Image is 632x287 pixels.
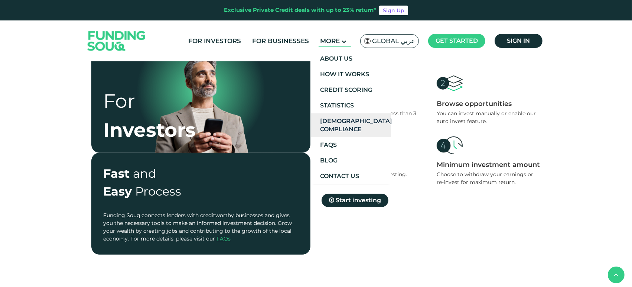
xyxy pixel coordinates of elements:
a: Credit Scoring [311,82,391,98]
img: Logo [80,22,153,60]
div: Investors [103,116,196,145]
img: create account [437,136,463,154]
div: For [103,87,196,116]
span: Start investing [336,197,381,204]
div: Browse opportunities [437,100,541,108]
div: Choose to withdraw your earnings or re-invest for maximum return. [437,171,541,186]
div: Exclusive Private Credit deals with up to 23% return* [224,6,376,14]
span: Sign in [507,37,530,44]
span: Get started [436,37,478,44]
a: Blog [311,153,391,168]
a: For Businesses [251,35,311,47]
img: create account [437,75,463,91]
a: How It Works [311,67,391,82]
img: SA Flag [364,38,371,44]
span: and [133,166,156,181]
a: Statistics [311,98,391,113]
div: You can invest manually or enable our auto invest feature. [437,110,541,125]
a: FAQs [216,235,231,242]
span: Global عربي [372,37,415,45]
a: Sign Up [379,6,408,15]
span: Funding Souq connects lenders with creditworthy businesses and gives you the necessary tools to m... [103,212,292,242]
div: Minimum investment amount [437,161,541,169]
span: More [320,37,340,45]
span: Easy [103,184,132,199]
a: [DEMOGRAPHIC_DATA] Compliance [311,113,391,137]
a: FAQs [311,137,391,153]
button: back [608,267,625,283]
a: Start investing [322,194,388,207]
a: About Us [311,51,391,67]
a: Sign in [495,34,543,48]
span: Process [135,184,181,199]
a: For Investors [187,35,243,47]
span: Fast [103,166,130,181]
a: Contact Us [311,168,391,184]
img: for-borrower [145,40,257,153]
